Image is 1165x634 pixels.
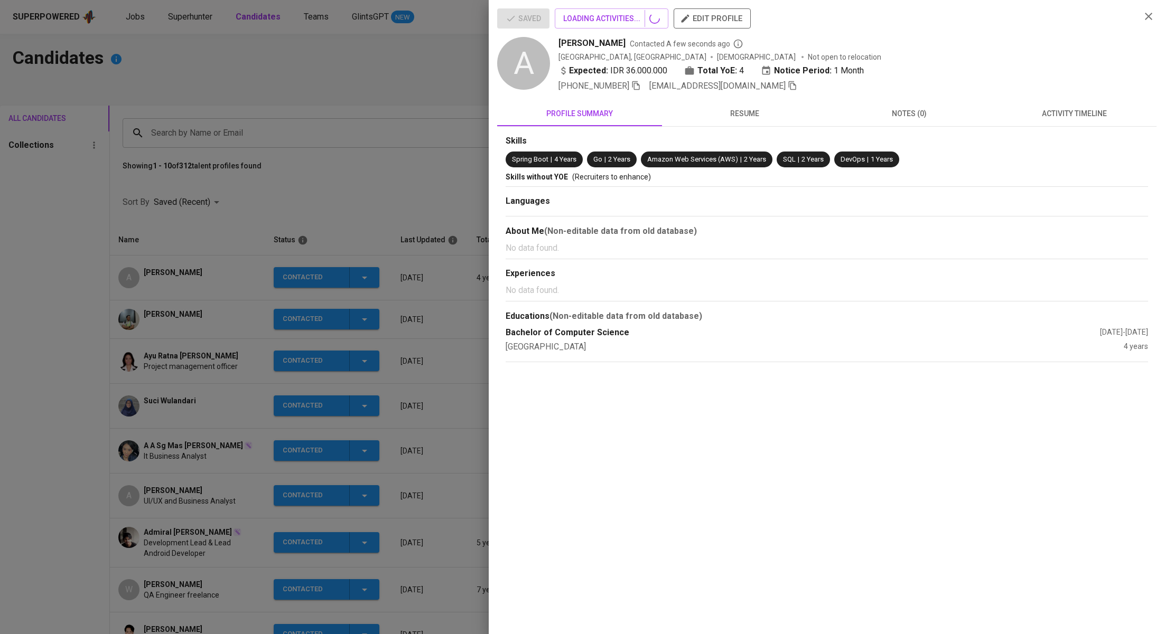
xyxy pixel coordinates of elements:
span: activity timeline [998,107,1150,120]
span: 4 [739,64,744,77]
span: LOADING ACTIVITIES... [563,12,660,25]
span: 2 Years [744,155,766,163]
div: [GEOGRAPHIC_DATA], [GEOGRAPHIC_DATA] [558,52,706,62]
span: | [798,155,799,165]
span: | [867,155,869,165]
span: Skills without YOE [506,173,568,181]
span: profile summary [504,107,656,120]
span: resume [668,107,821,120]
span: 1 Years [871,155,893,163]
b: (Non-editable data from old database) [549,311,702,321]
div: A [497,37,550,90]
div: 1 Month [761,64,864,77]
button: edit profile [674,8,751,29]
span: Go [593,155,602,163]
b: (Non-editable data from old database) [544,226,697,236]
span: | [551,155,552,165]
span: Contacted A few seconds ago [630,39,743,49]
span: [PHONE_NUMBER] [558,81,629,91]
div: About Me [506,225,1148,238]
b: Notice Period: [774,64,832,77]
span: 2 Years [608,155,630,163]
span: SQL [783,155,796,163]
div: Educations [506,310,1148,323]
span: 2 Years [801,155,824,163]
span: Spring Boot [512,155,548,163]
span: 4 Years [554,155,576,163]
div: Experiences [506,268,1148,280]
p: Not open to relocation [808,52,881,62]
span: Amazon Web Services (AWS) [647,155,738,163]
p: No data found. [506,242,1148,254]
span: DevOps [841,155,865,163]
span: [DEMOGRAPHIC_DATA] [717,52,797,62]
span: [DATE] - [DATE] [1100,328,1148,336]
div: 4 years [1124,341,1148,353]
p: No data found. [506,284,1148,297]
b: Total YoE: [697,64,737,77]
button: LOADING ACTIVITIES... [555,8,668,29]
span: [PERSON_NAME] [558,37,626,50]
span: notes (0) [833,107,985,120]
span: (Recruiters to enhance) [572,173,651,181]
span: | [740,155,742,165]
span: edit profile [682,12,742,25]
span: | [604,155,606,165]
span: [EMAIL_ADDRESS][DOMAIN_NAME] [649,81,786,91]
div: [GEOGRAPHIC_DATA] [506,341,1124,353]
div: Languages [506,195,1148,207]
div: IDR 36.000.000 [558,64,667,77]
a: edit profile [674,14,751,22]
b: Expected: [569,64,608,77]
div: Skills [506,135,1148,147]
div: Bachelor of Computer Science [506,327,1100,339]
svg: By Batam recruiter [733,39,743,49]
